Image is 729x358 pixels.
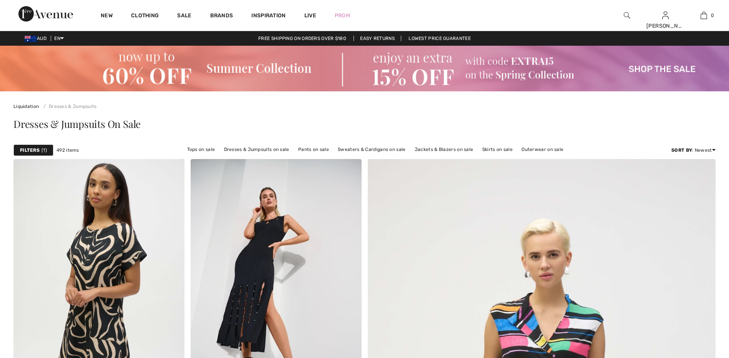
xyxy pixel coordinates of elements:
[252,36,352,41] a: Free shipping on orders over $180
[354,36,401,41] a: Easy Returns
[177,12,191,20] a: Sale
[25,36,50,41] span: AUD
[183,144,219,154] a: Tops on sale
[13,104,39,109] a: Liquidation
[42,147,47,154] span: 1
[210,12,233,20] a: Brands
[54,36,64,41] span: EN
[662,11,669,20] img: My Info
[220,144,293,154] a: Dresses & Jumpsuits on sale
[335,12,350,20] a: Prom
[671,147,716,154] div: : Newest
[671,148,692,153] strong: Sort By
[411,144,477,154] a: Jackets & Blazers on sale
[131,12,159,20] a: Clothing
[294,144,333,154] a: Pants on sale
[701,11,707,20] img: My Bag
[646,22,684,30] div: [PERSON_NAME]
[334,144,409,154] a: Sweaters & Cardigans on sale
[304,12,316,20] a: Live
[13,117,141,131] span: Dresses & Jumpsuits On Sale
[662,12,669,19] a: Sign In
[251,12,286,20] span: Inspiration
[478,144,516,154] a: Skirts on sale
[518,144,567,154] a: Outerwear on sale
[101,12,113,20] a: New
[20,147,40,154] strong: Filters
[18,6,73,22] img: 1ère Avenue
[624,11,630,20] img: search the website
[402,36,477,41] a: Lowest Price Guarantee
[40,104,97,109] a: Dresses & Jumpsuits
[685,11,722,20] a: 0
[25,36,37,42] img: Australian Dollar
[56,147,79,154] span: 492 items
[711,12,714,19] span: 0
